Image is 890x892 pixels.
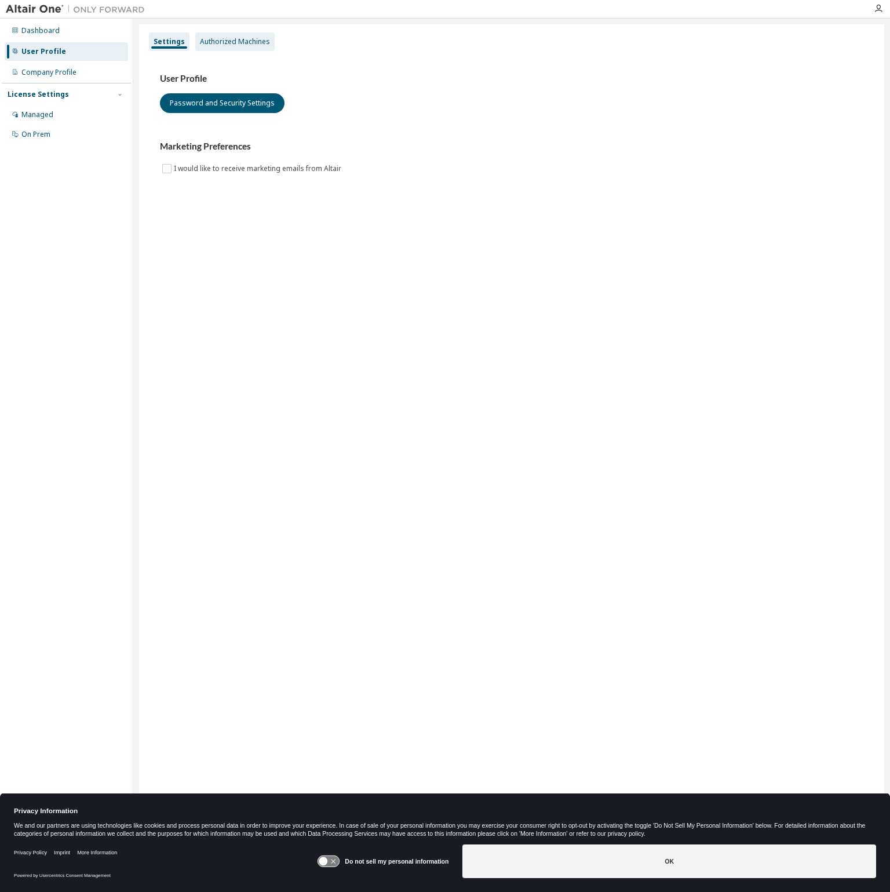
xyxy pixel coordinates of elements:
h3: User Profile [160,73,863,85]
button: Password and Security Settings [160,93,284,113]
div: Authorized Machines [200,37,270,46]
h3: Marketing Preferences [160,141,863,152]
div: Company Profile [21,68,76,77]
img: Altair One [6,3,151,15]
div: On Prem [21,130,50,139]
div: Dashboard [21,26,60,35]
label: I would like to receive marketing emails from Altair [174,162,344,176]
div: Managed [21,110,53,119]
div: Settings [154,37,185,46]
div: User Profile [21,47,66,56]
div: License Settings [8,90,69,99]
